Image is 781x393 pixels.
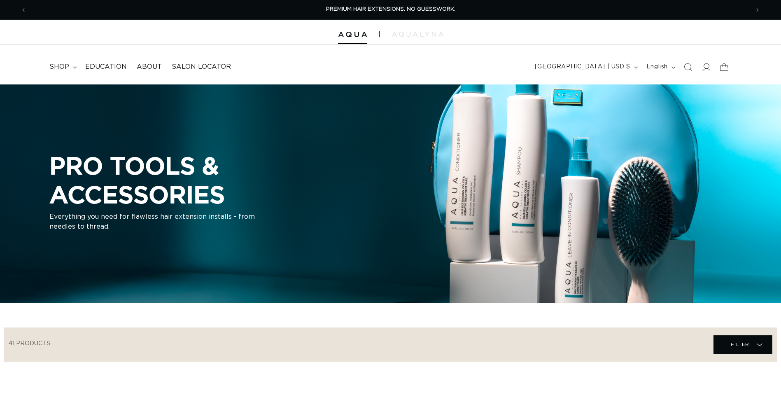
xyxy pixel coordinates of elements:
[172,63,231,71] span: Salon Locator
[713,335,772,354] summary: Filter
[731,337,749,352] span: Filter
[646,63,668,71] span: English
[49,63,69,71] span: shop
[49,151,362,208] h2: PRO TOOLS & ACCESSORIES
[326,7,455,12] span: PREMIUM HAIR EXTENSIONS. NO GUESSWORK.
[132,58,167,76] a: About
[392,32,443,37] img: aqualyna.com
[338,32,367,37] img: Aqua Hair Extensions
[748,2,767,18] button: Next announcement
[530,59,641,75] button: [GEOGRAPHIC_DATA] | USD $
[80,58,132,76] a: Education
[679,58,697,76] summary: Search
[85,63,127,71] span: Education
[535,63,630,71] span: [GEOGRAPHIC_DATA] | USD $
[49,212,255,232] p: Everything you need for flawless hair extension installs - from needles to thread.
[137,63,162,71] span: About
[641,59,679,75] button: English
[44,58,80,76] summary: shop
[14,2,33,18] button: Previous announcement
[9,341,50,346] span: 41 products
[167,58,236,76] a: Salon Locator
